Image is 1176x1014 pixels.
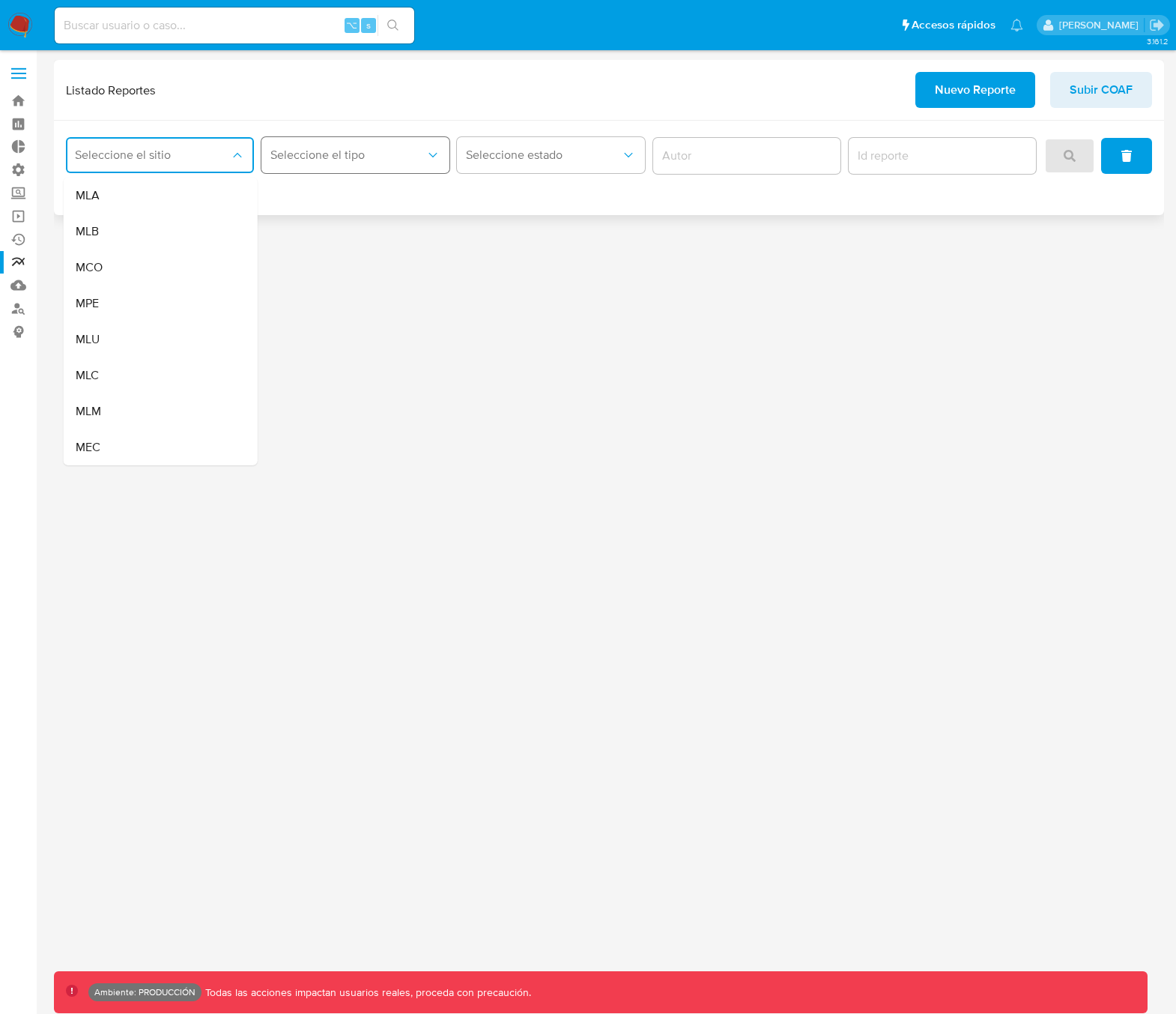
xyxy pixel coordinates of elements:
a: Salir [1149,17,1165,33]
p: Todas las acciones impactan usuarios reales, proceda con precaución. [201,986,531,1000]
span: Accesos rápidos [912,17,995,33]
p: yamil.zavala@mercadolibre.com [1059,18,1144,32]
span: ⌥ [346,18,357,32]
input: Buscar usuario o caso... [55,16,414,35]
span: s [366,18,371,32]
p: Ambiente: PRODUCCIÓN [94,989,196,995]
a: Notificaciones [1010,19,1023,31]
button: search-icon [378,15,408,36]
